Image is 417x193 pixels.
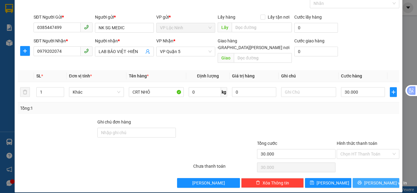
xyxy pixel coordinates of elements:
div: SĐT Người Nhận [34,38,92,44]
label: Hình thức thanh toán [337,141,377,146]
span: kg [221,87,227,97]
input: Cước lấy hàng [294,23,338,33]
button: plus [390,87,397,97]
span: [PERSON_NAME] và In [364,180,407,186]
span: [PERSON_NAME] [192,180,225,186]
span: delete [256,180,260,185]
label: Cước lấy hàng [294,15,322,20]
div: Tổng: 1 [20,105,161,112]
span: SL [36,73,41,78]
input: Ghi chú đơn hàng [97,128,176,138]
button: deleteXóa Thông tin [241,178,304,188]
button: delete [20,87,30,97]
div: SĐT Người Gửi [34,14,92,20]
span: Lấy hàng [218,15,235,20]
label: Ghi chú đơn hàng [97,120,131,124]
button: save[PERSON_NAME] [305,178,352,188]
div: Người nhận [95,38,154,44]
span: Giá trị hàng [232,73,255,78]
span: Giao hàng [218,38,237,43]
span: Lấy [218,23,232,32]
span: VP Lộc Ninh [160,23,212,32]
input: Dọc đường [232,23,292,32]
span: user-add [145,49,150,54]
div: VP gửi [156,14,215,20]
span: VP Nhận [156,38,173,43]
span: Đơn vị tính [69,73,92,78]
button: [PERSON_NAME] [177,178,240,188]
span: printer [357,180,362,185]
button: printer[PERSON_NAME] và In [353,178,399,188]
span: plus [390,90,397,95]
span: Xóa Thông tin [263,180,289,186]
input: Cước giao hàng [294,47,338,56]
span: plus [20,48,30,53]
span: Giao [218,53,234,63]
label: Cước giao hàng [294,38,325,43]
span: Cước hàng [341,73,362,78]
div: Chưa thanh toán [193,163,256,173]
input: Ghi Chú [281,87,336,97]
span: Định lượng [197,73,219,78]
span: Lấy tận nơi [265,14,292,20]
span: phone [84,48,89,53]
input: VD: Bàn, Ghế [129,87,184,97]
th: Ghi chú [279,70,339,82]
span: phone [84,25,89,30]
span: [PERSON_NAME] [317,180,349,186]
span: Tổng cước [257,141,277,146]
span: save [310,180,314,185]
span: [GEOGRAPHIC_DATA][PERSON_NAME] nơi [206,44,292,51]
div: Người gửi [95,14,154,20]
span: VP Quận 5 [160,47,212,56]
span: Khác [73,88,120,97]
input: 0 [232,87,276,97]
input: Dọc đường [234,53,292,63]
span: Tên hàng [129,73,149,78]
button: plus [20,46,30,56]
